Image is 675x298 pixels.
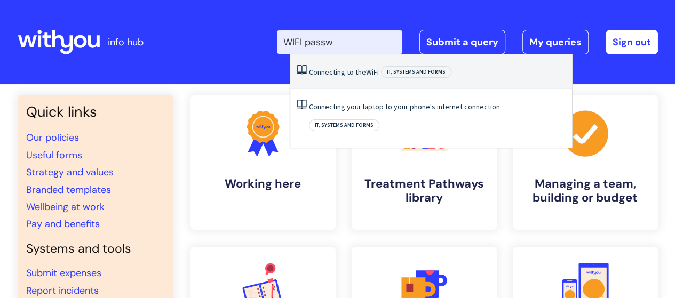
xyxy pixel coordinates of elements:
a: Submit a query [419,30,505,54]
h4: Systems and tools [26,241,165,256]
input: Search [277,30,402,54]
a: Branded templates [26,183,111,196]
a: Useful forms [26,149,82,162]
a: Sign out [606,30,658,54]
h3: Quick links [26,103,165,120]
a: Connecting your laptop to your phone's internet connection [309,102,500,111]
h4: Managing a team, building or budget [521,177,649,205]
span: WiFi [366,67,379,77]
a: Strategy and values [26,166,114,179]
div: | - [277,30,658,54]
a: Working here [190,95,336,230]
p: info hub [108,34,144,51]
a: Connecting to theWiFi [309,67,379,77]
span: IT, systems and forms [381,66,451,78]
a: Submit expenses [26,267,101,279]
a: Managing a team, building or budget [513,95,658,230]
a: Wellbeing at work [26,200,105,213]
a: Treatment Pathways library [352,95,497,230]
h4: Treatment Pathways library [360,177,488,205]
a: Our policies [26,131,79,144]
a: Pay and benefits [26,218,100,230]
a: My queries [522,30,589,54]
span: IT, systems and forms [309,119,379,131]
h4: Working here [199,177,327,191]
